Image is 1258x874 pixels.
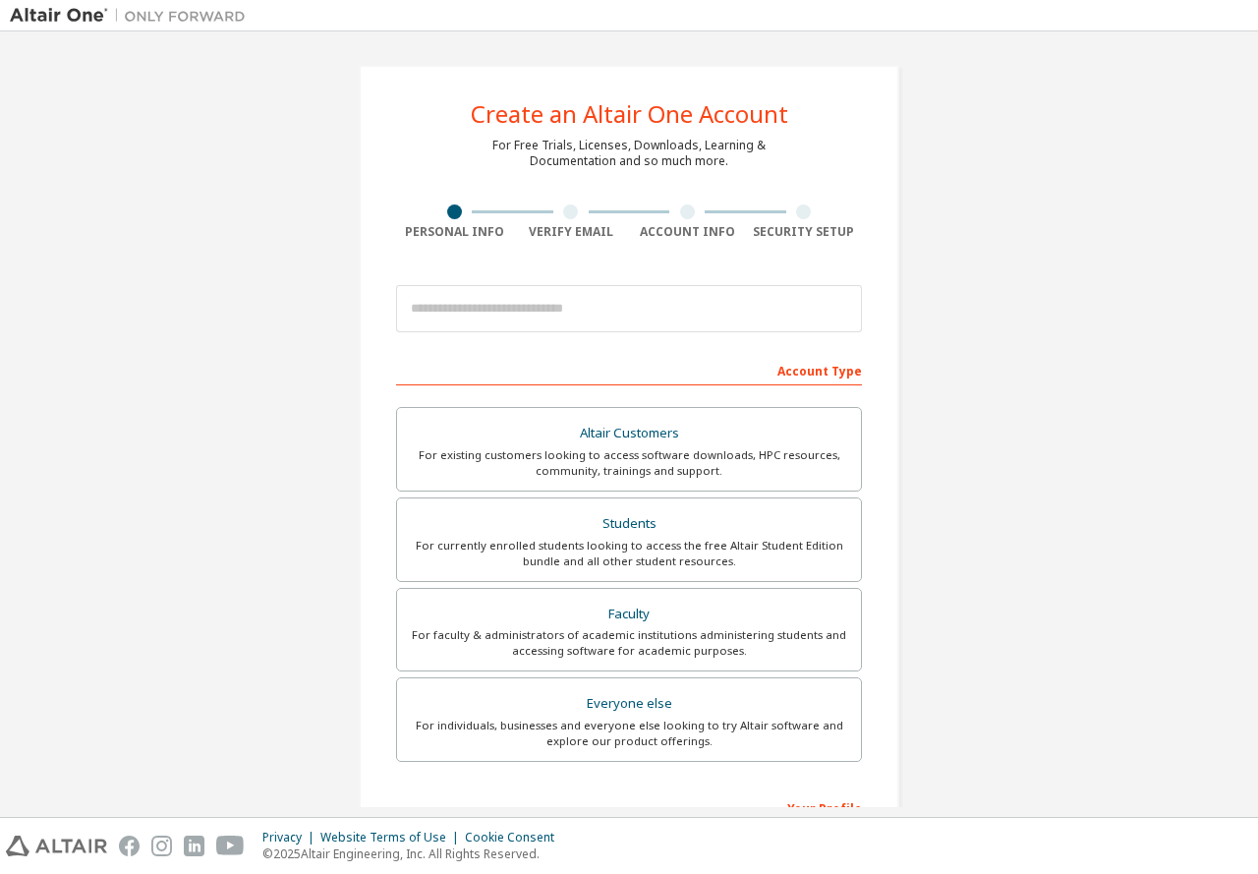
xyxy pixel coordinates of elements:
img: linkedin.svg [184,836,204,856]
div: Verify Email [513,224,630,240]
div: For currently enrolled students looking to access the free Altair Student Edition bundle and all ... [409,538,849,569]
div: Students [409,510,849,538]
div: Privacy [262,830,320,845]
div: Website Terms of Use [320,830,465,845]
div: Create an Altair One Account [471,102,788,126]
img: facebook.svg [119,836,140,856]
img: instagram.svg [151,836,172,856]
div: Faculty [409,601,849,628]
div: Security Setup [746,224,863,240]
div: Altair Customers [409,420,849,447]
div: Account Info [629,224,746,240]
img: Altair One [10,6,256,26]
div: For existing customers looking to access software downloads, HPC resources, community, trainings ... [409,447,849,479]
div: For Free Trials, Licenses, Downloads, Learning & Documentation and so much more. [492,138,766,169]
div: For individuals, businesses and everyone else looking to try Altair software and explore our prod... [409,718,849,749]
div: For faculty & administrators of academic institutions administering students and accessing softwa... [409,627,849,659]
div: Everyone else [409,690,849,718]
div: Cookie Consent [465,830,566,845]
div: Account Type [396,354,862,385]
div: Personal Info [396,224,513,240]
div: Your Profile [396,791,862,823]
p: © 2025 Altair Engineering, Inc. All Rights Reserved. [262,845,566,862]
img: youtube.svg [216,836,245,856]
img: altair_logo.svg [6,836,107,856]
